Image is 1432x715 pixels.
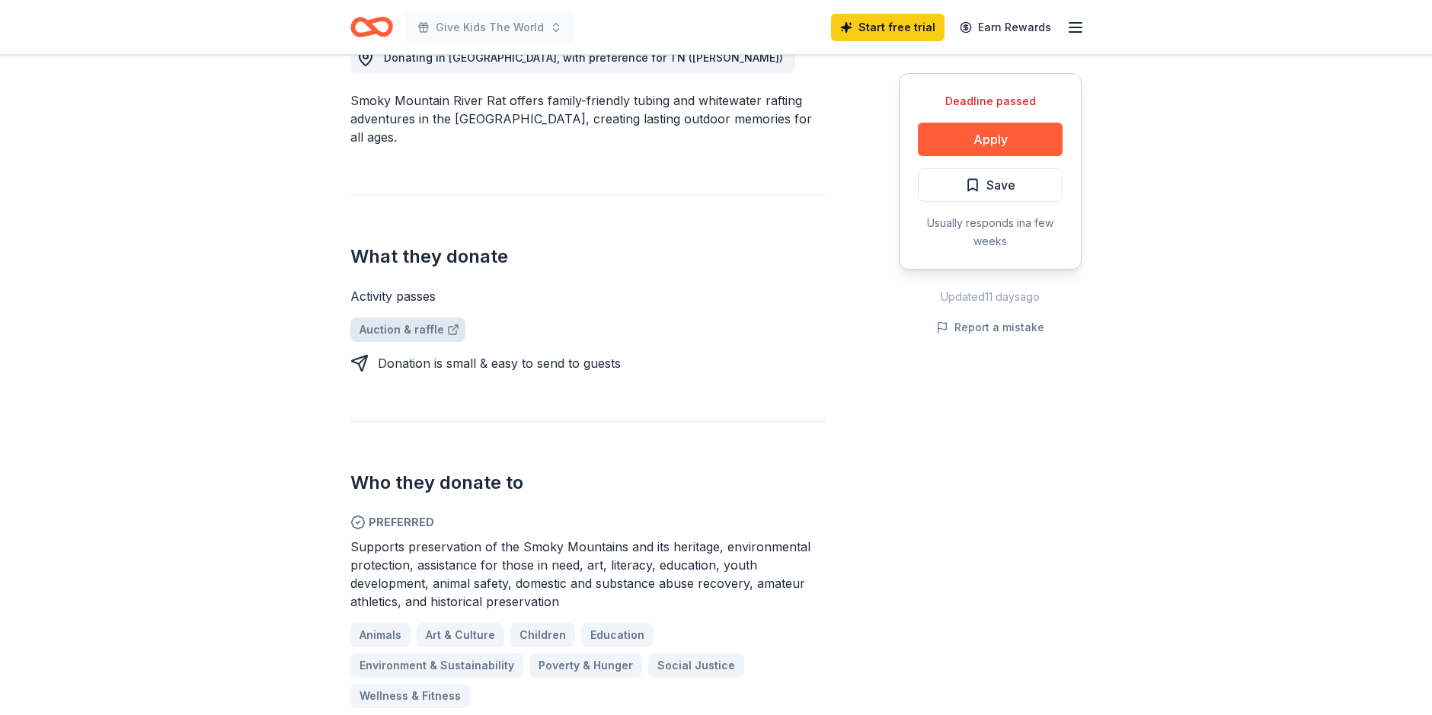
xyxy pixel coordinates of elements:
[519,626,566,644] span: Children
[590,626,644,644] span: Education
[581,623,654,647] a: Education
[350,653,523,678] a: Environment & Sustainability
[436,18,544,37] span: Give Kids The World
[360,626,401,644] span: Animals
[417,623,504,647] a: Art & Culture
[648,653,744,678] a: Social Justice
[918,123,1063,156] button: Apply
[350,471,826,495] h2: Who they donate to
[657,656,735,675] span: Social Justice
[918,214,1063,251] div: Usually responds in a few weeks
[899,288,1082,306] div: Updated 11 days ago
[918,92,1063,110] div: Deadline passed
[539,656,633,675] span: Poverty & Hunger
[510,623,575,647] a: Children
[384,51,783,64] span: Donating in [GEOGRAPHIC_DATA], with preference for TN ([PERSON_NAME])
[350,513,826,531] span: Preferred
[529,653,642,678] a: Poverty & Hunger
[831,14,945,41] a: Start free trial
[350,318,465,342] a: Auction & raffle
[350,287,826,305] div: Activity passes
[360,656,514,675] span: Environment & Sustainability
[405,12,574,43] button: Give Kids The World
[350,684,470,708] a: Wellness & Fitness
[360,687,461,705] span: Wellness & Fitness
[350,539,810,609] span: Supports preservation of the Smoky Mountains and its heritage, environmental protection, assistan...
[350,623,411,647] a: Animals
[426,626,495,644] span: Art & Culture
[350,91,826,146] div: Smoky Mountain River Rat offers family-friendly tubing and whitewater rafting adventures in the [...
[951,14,1060,41] a: Earn Rewards
[918,168,1063,202] button: Save
[936,318,1044,337] button: Report a mistake
[986,175,1015,195] span: Save
[378,354,621,372] div: Donation is small & easy to send to guests
[350,9,393,45] a: Home
[350,244,826,269] h2: What they donate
